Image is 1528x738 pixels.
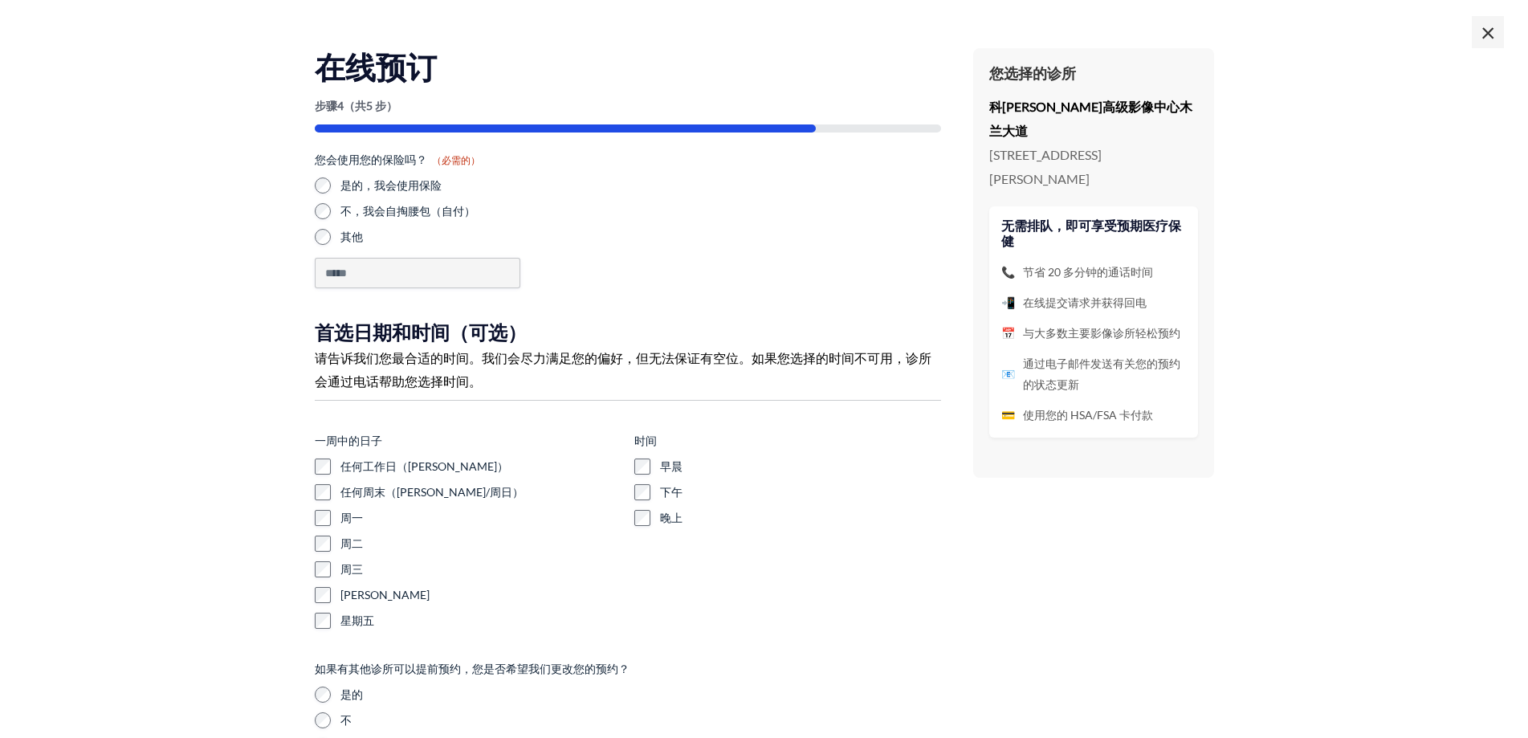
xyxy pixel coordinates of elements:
font: （必需的） [432,154,480,166]
font: 其他 [340,230,363,243]
font: 不，我会自掏腰包（自付） [340,204,475,218]
font: 通过电子邮件发送有关您的预约的状态更新 [1023,357,1180,391]
font: [STREET_ADDRESS][PERSON_NAME] [989,147,1102,186]
font: 您会使用您的保险吗？ [315,153,427,166]
font: 💳 [1001,408,1015,422]
font: 📞 [1001,265,1015,279]
font: 周二 [340,536,363,550]
font: 无需排队，即可享受预期医疗保健 [1001,217,1181,251]
font: 📧 [1001,367,1015,381]
font: 周三 [340,562,363,576]
font: [PERSON_NAME] [340,588,430,601]
font: 下午 [660,485,683,499]
font: 一周中的日子 [315,434,382,447]
font: 在线预订 [315,47,437,89]
font: 不 [340,713,352,727]
font: 时间 [634,434,657,447]
font: 晚上 [660,511,683,524]
font: （共 [344,99,366,112]
font: 使用您的 HSA/FSA 卡付款 [1023,408,1153,422]
font: 您选择的诊所 [989,63,1076,84]
font: × [1481,16,1496,47]
font: 星期五 [340,614,374,627]
font: 是的，我会使用保险 [340,178,442,192]
font: 周一 [340,511,363,524]
font: 任何周末（[PERSON_NAME]/周日） [340,485,524,499]
font: 节省 20 多分钟的通话时间 [1023,265,1153,279]
font: 是的 [340,687,363,701]
font: 任何工作日（[PERSON_NAME]） [340,459,508,473]
font: 📲 [1001,296,1015,309]
font: 📅 [1001,326,1015,340]
font: 如果有其他诊所可以提前预约，您是否希望我们更改您的预约？ [315,662,630,675]
font: 请告诉我们您最合适的时间。我们会尽力满足您的偏好，但无法保证有空位。如果您选择的时间不可用，诊所会通过电话帮助您选择时间。 [315,350,931,389]
font: 5 步） [366,99,397,112]
font: 首选日期和时间（可选） [315,320,527,346]
input: 其他选择，请注明 [315,258,520,288]
font: 与大多数主要影像诊所轻松预约 [1023,326,1180,340]
font: 科[PERSON_NAME]高级影像中心木兰大道 [989,99,1192,138]
font: 早晨 [660,459,683,473]
font: 步骤 [315,99,337,112]
font: 在线提交请求并获得回电 [1023,296,1147,309]
font: 4 [337,99,344,112]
